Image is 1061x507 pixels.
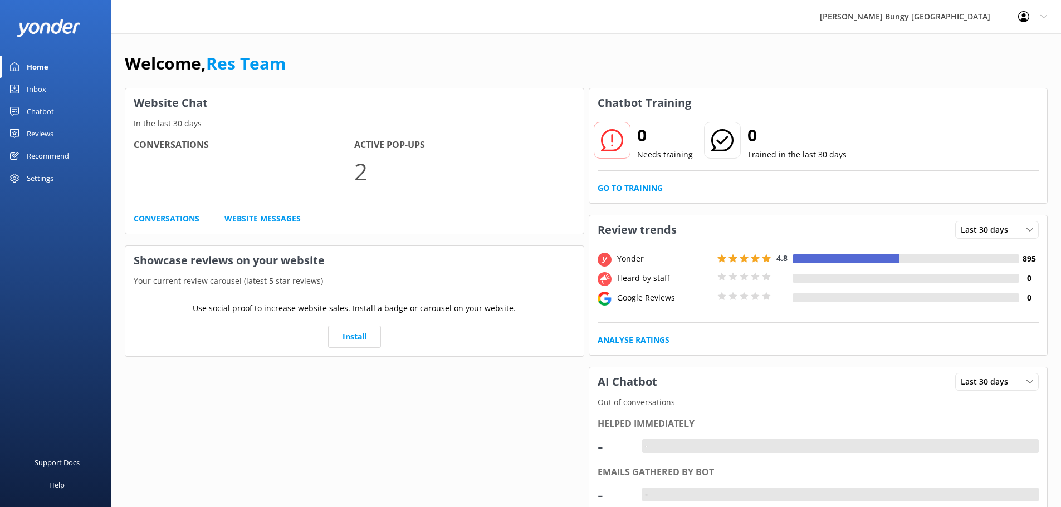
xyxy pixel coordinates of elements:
[354,138,575,152] h4: Active Pop-ups
[598,182,663,194] a: Go to Training
[134,213,199,225] a: Conversations
[17,19,81,37] img: yonder-white-logo.png
[747,149,847,161] p: Trained in the last 30 days
[589,367,666,396] h3: AI Chatbot
[27,122,53,145] div: Reviews
[637,149,693,161] p: Needs training
[589,88,700,117] h3: Chatbot Training
[961,376,1015,388] span: Last 30 days
[134,138,354,152] h4: Conversations
[1019,272,1039,284] h4: 0
[125,88,584,117] h3: Website Chat
[27,56,48,78] div: Home
[125,50,286,77] h1: Welcome,
[27,78,46,100] div: Inbox
[614,272,715,284] div: Heard by staff
[27,100,54,122] div: Chatbot
[1019,253,1039,265] h4: 895
[598,417,1039,431] div: Helped immediately
[598,334,669,346] a: Analyse Ratings
[747,122,847,149] h2: 0
[598,465,1039,480] div: Emails gathered by bot
[328,326,381,348] a: Install
[589,215,685,244] h3: Review trends
[961,224,1015,236] span: Last 30 days
[642,488,651,502] div: -
[224,213,301,225] a: Website Messages
[589,396,1048,408] p: Out of conversations
[598,433,631,460] div: -
[776,253,788,263] span: 4.8
[637,122,693,149] h2: 0
[614,253,715,265] div: Yonder
[614,292,715,304] div: Google Reviews
[27,167,53,189] div: Settings
[125,117,584,130] p: In the last 30 days
[49,474,65,496] div: Help
[35,451,80,474] div: Support Docs
[206,52,286,75] a: Res Team
[1019,292,1039,304] h4: 0
[125,246,584,275] h3: Showcase reviews on your website
[27,145,69,167] div: Recommend
[193,302,516,314] p: Use social proof to increase website sales. Install a badge or carousel on your website.
[354,152,575,190] p: 2
[125,275,584,287] p: Your current review carousel (latest 5 star reviews)
[642,439,651,454] div: -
